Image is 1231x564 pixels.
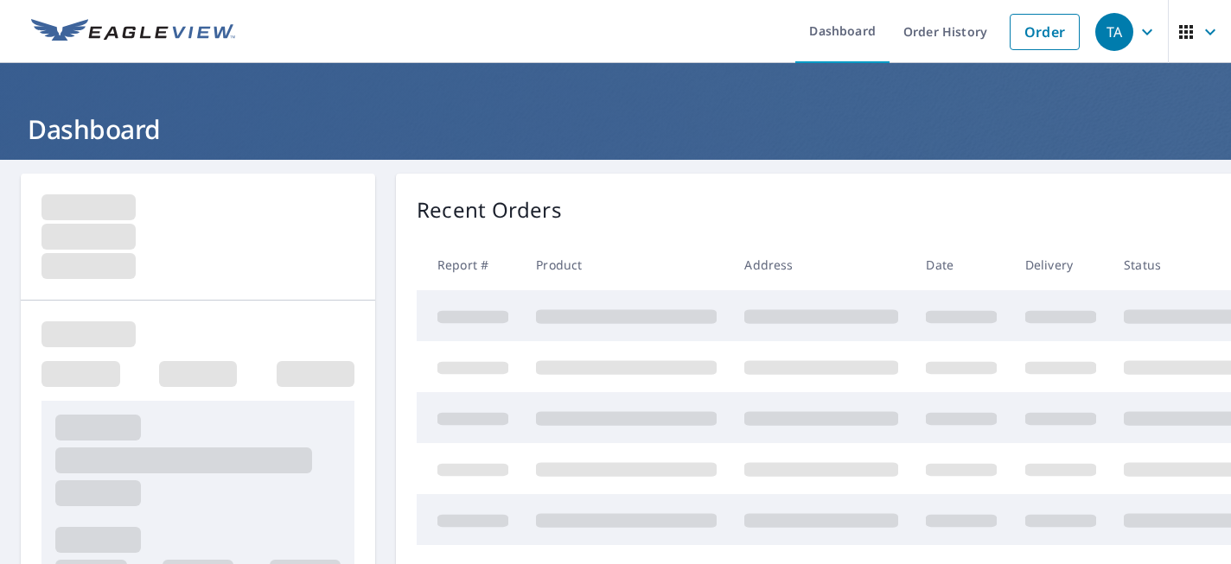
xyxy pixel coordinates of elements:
[912,239,1011,290] th: Date
[1010,14,1080,50] a: Order
[1011,239,1110,290] th: Delivery
[730,239,912,290] th: Address
[417,239,522,290] th: Report #
[1095,13,1133,51] div: TA
[31,19,235,45] img: EV Logo
[417,194,562,225] p: Recent Orders
[522,239,730,290] th: Product
[21,111,1210,147] h1: Dashboard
